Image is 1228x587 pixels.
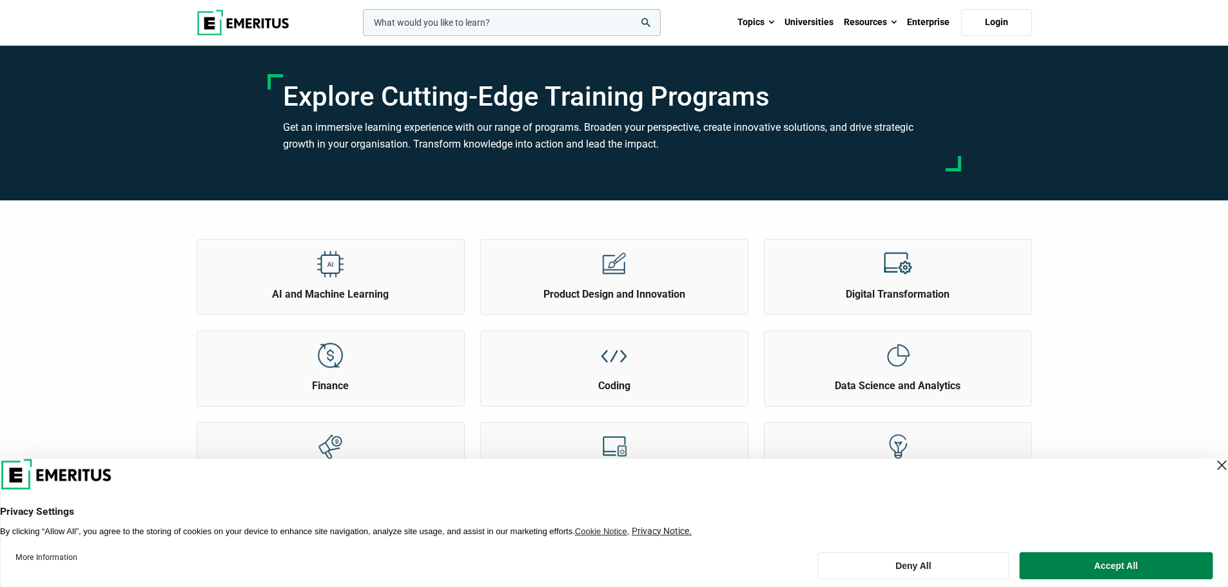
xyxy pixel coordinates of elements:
[200,287,461,302] h2: AI and Machine Learning
[484,379,745,393] h2: Coding
[484,287,745,302] h2: Product Design and Innovation
[883,341,912,370] img: Explore Topics
[316,341,345,370] img: Explore Topics
[283,81,946,113] h1: Explore Cutting-Edge Training Programs
[481,240,748,302] a: Explore Topics Product Design and Innovation
[481,423,748,485] a: Explore Topics Digital Marketing
[961,9,1032,36] a: Login
[768,287,1028,302] h2: Digital Transformation
[197,240,464,302] a: Explore Topics AI and Machine Learning
[283,119,946,152] h3: Get an immersive learning experience with our range of programs. Broaden your perspective, create...
[765,240,1031,302] a: Explore Topics Digital Transformation
[316,249,345,278] img: Explore Topics
[197,331,464,393] a: Explore Topics Finance
[200,379,461,393] h2: Finance
[765,423,1031,485] a: Explore Topics Strategy and Innovation
[481,331,748,393] a: Explore Topics Coding
[599,341,629,370] img: Explore Topics
[599,249,629,278] img: Explore Topics
[599,432,629,461] img: Explore Topics
[765,331,1031,393] a: Explore Topics Data Science and Analytics
[363,9,661,36] input: woocommerce-product-search-field-0
[316,432,345,461] img: Explore Topics
[883,249,912,278] img: Explore Topics
[768,379,1028,393] h2: Data Science and Analytics
[197,423,464,485] a: Explore Topics Sales and Marketing
[883,432,912,461] img: Explore Topics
